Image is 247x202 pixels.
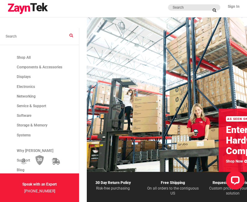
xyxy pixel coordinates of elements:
[6,53,73,62] a: Shop All
[17,123,47,127] span: Storage & Memory
[17,149,53,153] span: Why [PERSON_NAME]
[147,179,199,186] p: Free Shipping
[7,3,48,14] img: logo
[6,146,73,156] a: Why [PERSON_NAME]
[87,186,139,191] p: Risk-free purchasing
[17,113,31,118] span: Software
[168,4,220,11] input: search products
[6,72,73,82] a: Displays
[221,168,247,195] iframe: LiveChat chat widget
[17,55,31,60] span: Shop All
[6,111,73,121] a: Software
[17,85,35,89] span: Electronics
[22,182,57,186] strong: Speak with an Expert
[17,104,46,108] span: Service & Support
[17,94,36,99] span: Networking
[17,65,62,69] span: Components & Accessories
[87,179,139,186] p: 30 Day Return Policy
[24,189,55,193] a: [PHONE_NUMBER]
[17,133,31,137] span: Systems
[6,82,73,92] a: Electronics
[35,155,44,166] img: 30 Day Return Policy
[6,101,73,111] a: Service & Support
[147,186,199,196] p: On all orders to the contiguous US
[6,131,73,140] a: Systems
[6,62,73,72] a: Components & Accessories
[6,92,73,101] a: Networking
[6,121,73,130] a: Storage & Memory
[17,75,31,79] span: Displays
